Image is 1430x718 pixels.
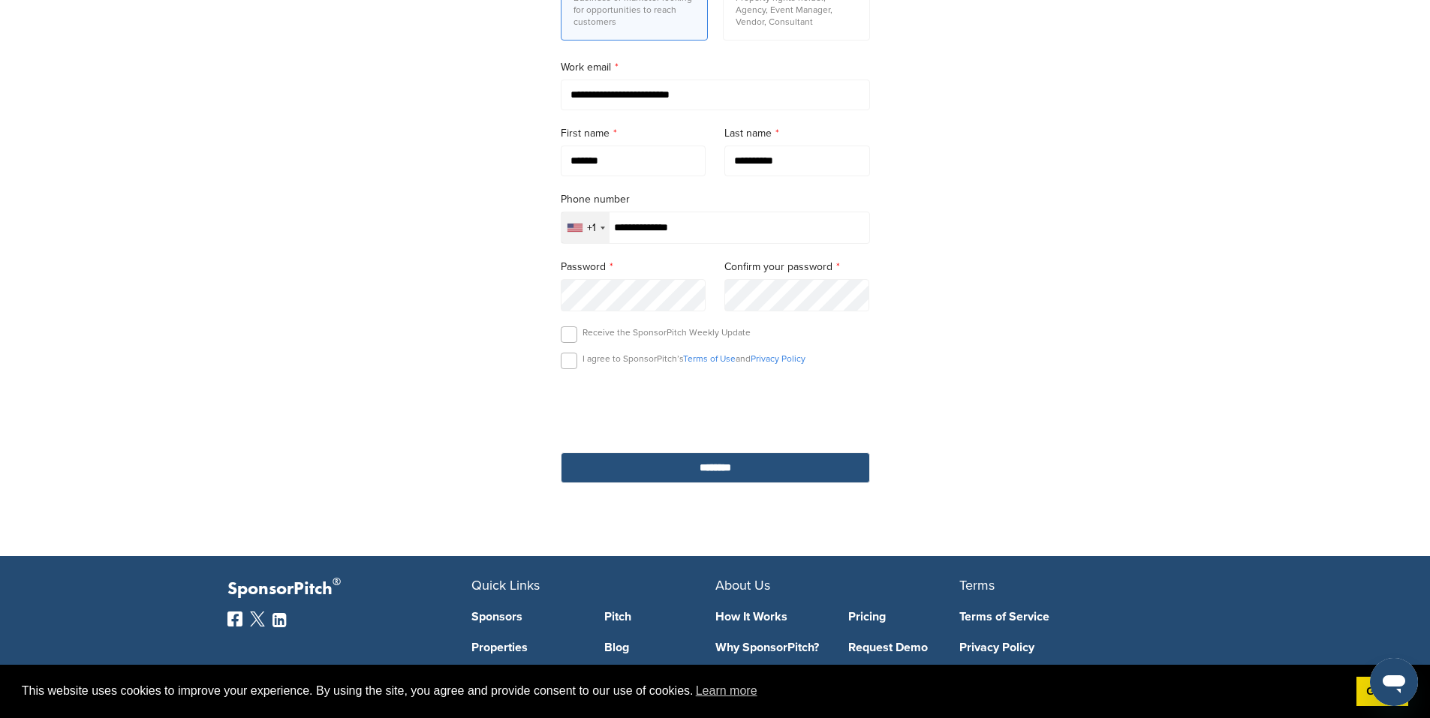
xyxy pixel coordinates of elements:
[959,641,1181,653] a: Privacy Policy
[587,223,596,233] div: +1
[959,611,1181,623] a: Terms of Service
[333,572,341,591] span: ®
[694,680,760,702] a: learn more about cookies
[227,578,471,600] p: SponsorPitch
[751,353,805,364] a: Privacy Policy
[724,259,870,275] label: Confirm your password
[561,191,870,208] label: Phone number
[561,259,706,275] label: Password
[250,611,265,626] img: Twitter
[724,125,870,142] label: Last name
[471,611,583,623] a: Sponsors
[715,641,826,653] a: Why SponsorPitch?
[227,611,242,626] img: Facebook
[583,326,751,338] p: Receive the SponsorPitch Weekly Update
[604,611,715,623] a: Pitch
[561,125,706,142] label: First name
[630,386,801,431] iframe: reCAPTCHA
[848,611,959,623] a: Pricing
[471,577,540,593] span: Quick Links
[1370,658,1418,706] iframe: Button to launch messaging window
[715,577,770,593] span: About Us
[715,611,826,623] a: How It Works
[561,59,870,76] label: Work email
[1356,677,1408,707] a: dismiss cookie message
[22,680,1344,702] span: This website uses cookies to improve your experience. By using the site, you agree and provide co...
[583,353,805,365] p: I agree to SponsorPitch’s and
[471,641,583,653] a: Properties
[561,212,610,243] div: Selected country
[959,577,995,593] span: Terms
[848,641,959,653] a: Request Demo
[604,641,715,653] a: Blog
[683,353,736,364] a: Terms of Use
